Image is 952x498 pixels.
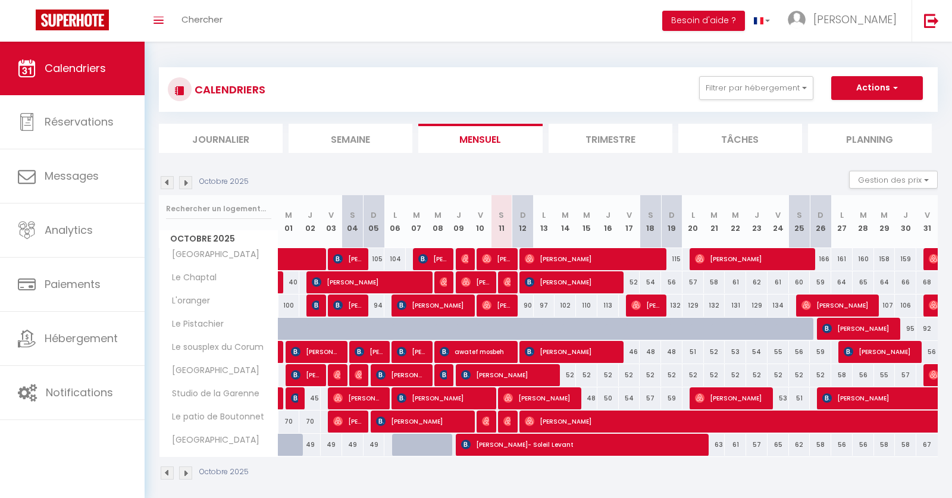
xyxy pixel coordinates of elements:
[874,364,895,386] div: 55
[619,271,640,293] div: 52
[427,195,449,248] th: 08
[440,364,447,386] span: [PERSON_NAME]
[278,411,300,433] div: 70
[299,387,321,409] div: 45
[364,195,385,248] th: 05
[478,209,483,221] abbr: V
[874,271,895,293] div: 64
[606,209,610,221] abbr: J
[499,209,504,221] abbr: S
[775,209,781,221] abbr: V
[732,209,739,221] abbr: M
[449,195,470,248] th: 09
[754,209,759,221] abbr: J
[199,466,249,478] p: Octobre 2025
[278,295,300,317] div: 100
[682,195,704,248] th: 20
[895,248,916,270] div: 159
[166,198,271,220] input: Rechercher un logement...
[397,340,425,363] span: [PERSON_NAME]
[308,209,312,221] abbr: J
[525,271,618,293] span: [PERSON_NAME]
[440,271,447,293] span: [PERSON_NAME]
[159,230,278,248] span: Octobre 2025
[849,171,938,189] button: Gestion des prix
[482,248,511,270] span: [PERSON_NAME]
[860,209,867,221] abbr: M
[916,434,938,456] div: 67
[661,341,682,363] div: 48
[916,271,938,293] div: 68
[768,295,789,317] div: 134
[788,11,806,29] img: ...
[576,364,597,386] div: 52
[161,341,267,354] span: Le sousplex du Corum
[333,410,362,433] span: [PERSON_NAME]
[534,195,555,248] th: 13
[397,294,468,317] span: [PERSON_NAME]
[874,195,895,248] th: 29
[797,209,802,221] abbr: S
[45,61,106,76] span: Calendriers
[916,341,938,363] div: 56
[808,124,932,153] li: Planning
[45,277,101,292] span: Paiements
[853,434,874,456] div: 56
[695,248,809,270] span: [PERSON_NAME]
[895,364,916,386] div: 57
[371,209,377,221] abbr: D
[704,271,725,293] div: 58
[789,195,810,248] th: 25
[321,195,342,248] th: 03
[678,124,802,153] li: Tâches
[810,248,831,270] div: 166
[364,434,385,456] div: 49
[844,340,915,363] span: [PERSON_NAME]
[725,271,746,293] div: 61
[384,195,406,248] th: 06
[503,387,575,409] span: [PERSON_NAME]
[45,331,118,346] span: Hébergement
[853,271,874,293] div: 65
[895,434,916,456] div: 58
[285,209,292,221] abbr: M
[874,434,895,456] div: 58
[810,341,831,363] div: 59
[916,195,938,248] th: 31
[704,341,725,363] div: 52
[746,341,768,363] div: 54
[648,209,653,221] abbr: S
[746,364,768,386] div: 52
[434,209,441,221] abbr: M
[161,387,262,400] span: Studio de la Garenne
[725,341,746,363] div: 53
[278,195,300,248] th: 01
[440,340,511,363] span: awatef mosbeh
[503,410,511,433] span: [PERSON_NAME]
[661,364,682,386] div: 52
[831,248,853,270] div: 161
[691,209,695,221] abbr: L
[903,209,908,221] abbr: J
[289,124,412,153] li: Semaine
[512,195,534,248] th: 12
[631,294,660,317] span: [PERSON_NAME]
[161,434,262,447] span: [GEOGRAPHIC_DATA]
[482,410,489,433] span: [PERSON_NAME]
[461,271,490,293] span: [PERSON_NAME]
[597,387,619,409] div: 50
[576,195,597,248] th: 15
[810,434,831,456] div: 58
[895,295,916,317] div: 106
[818,209,823,221] abbr: D
[520,209,526,221] abbr: D
[682,295,704,317] div: 129
[542,209,546,221] abbr: L
[333,248,362,270] span: [PERSON_NAME]
[555,364,576,386] div: 52
[640,195,661,248] th: 18
[342,195,364,248] th: 04
[810,271,831,293] div: 59
[627,209,632,221] abbr: V
[640,341,661,363] div: 48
